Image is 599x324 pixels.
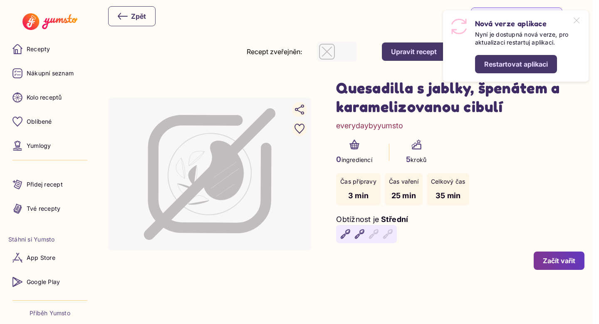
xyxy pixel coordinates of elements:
[8,174,92,194] a: Přidej recept
[8,63,92,83] a: Nákupní seznam
[8,112,92,132] a: Oblíbené
[27,69,74,77] p: Nákupní seznam
[30,309,70,317] a: Příběh Yumsto
[336,120,403,131] a: everydaybyyumsto
[340,177,376,186] p: Čas přípravy
[27,204,60,213] p: Tvé recepty
[27,93,62,102] p: Kolo receptů
[27,278,60,286] p: Google Play
[348,191,369,200] span: 3 min
[108,98,311,250] div: Image not available
[389,177,418,186] p: Čas vaření
[475,19,580,28] h5: Nová verze aplikace
[484,60,548,69] div: Restartovat aplikaci
[8,272,92,292] a: Google Play
[118,11,146,21] div: Zpět
[27,180,63,189] p: Přidej recept
[534,252,584,270] button: Začít vařit
[108,6,156,26] button: Zpět
[336,78,584,116] h1: Quesadilla s jablky, špenátem a karamelizovanou cibulí
[8,235,92,244] li: Stáhni si Yumsto
[8,87,92,107] a: Kolo receptů
[406,155,411,164] span: 5
[475,30,580,47] p: Nyní je dostupná nová verze, pro aktualizaci restartuj aplikaci.
[436,191,461,200] span: 35 min
[381,215,408,224] span: Střední
[8,136,92,156] a: Yumlogy
[27,45,50,53] p: Recepty
[8,39,92,59] a: Recepty
[543,256,575,265] div: Začít vařit
[336,154,372,165] p: ingrediencí
[8,248,92,268] a: App Store
[22,13,77,30] img: Yumsto logo
[247,47,302,56] label: Recept zveřejněn:
[27,254,55,262] p: App Store
[475,55,557,73] button: Perform action: Restartovat aplikaci
[8,199,92,219] a: Tvé recepty
[391,191,416,200] span: 25 min
[336,155,341,164] span: 0
[336,214,379,225] p: Obtížnost je
[431,177,465,186] p: Celkový čas
[27,117,52,126] p: Oblíbené
[382,42,446,61] button: Upravit recept
[27,142,51,150] p: Yumlogy
[391,47,437,56] div: Upravit recept
[406,154,426,165] p: kroků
